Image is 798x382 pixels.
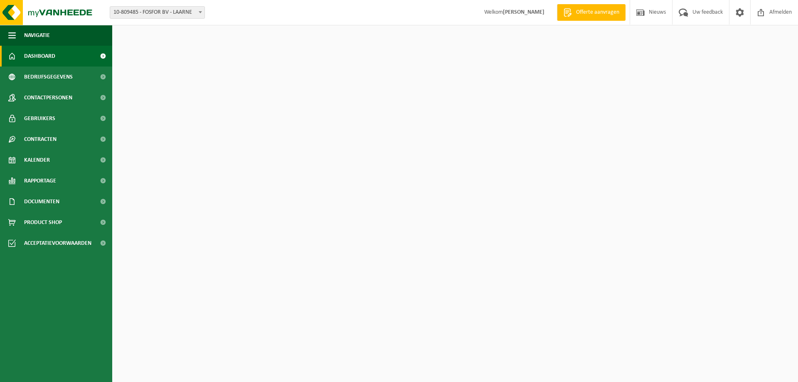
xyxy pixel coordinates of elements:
a: Offerte aanvragen [557,4,626,21]
span: Contactpersonen [24,87,72,108]
span: Kalender [24,150,50,170]
span: Documenten [24,191,59,212]
span: Gebruikers [24,108,55,129]
span: Dashboard [24,46,55,67]
span: Navigatie [24,25,50,46]
span: Bedrijfsgegevens [24,67,73,87]
span: Product Shop [24,212,62,233]
strong: [PERSON_NAME] [503,9,544,15]
span: Acceptatievoorwaarden [24,233,91,254]
span: Contracten [24,129,57,150]
span: 10-809485 - FOSFOR BV - LAARNE [110,6,205,19]
span: Rapportage [24,170,56,191]
span: Offerte aanvragen [574,8,621,17]
span: 10-809485 - FOSFOR BV - LAARNE [110,7,204,18]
